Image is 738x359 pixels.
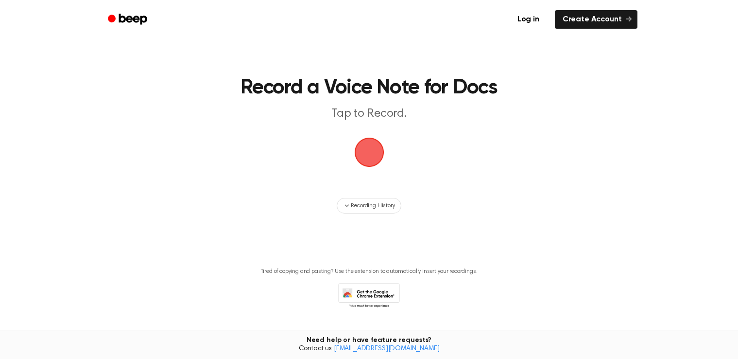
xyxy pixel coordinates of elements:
span: Contact us [6,345,732,354]
span: Recording History [351,201,395,210]
h1: Record a Voice Note for Docs [120,78,618,98]
p: Tap to Record. [183,106,556,122]
p: Tired of copying and pasting? Use the extension to automatically insert your recordings. [261,268,478,275]
img: Beep Logo [355,138,384,167]
a: Beep [101,10,156,29]
a: [EMAIL_ADDRESS][DOMAIN_NAME] [334,345,440,352]
a: Log in [508,8,549,31]
a: Create Account [555,10,637,29]
button: Recording History [337,198,401,214]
